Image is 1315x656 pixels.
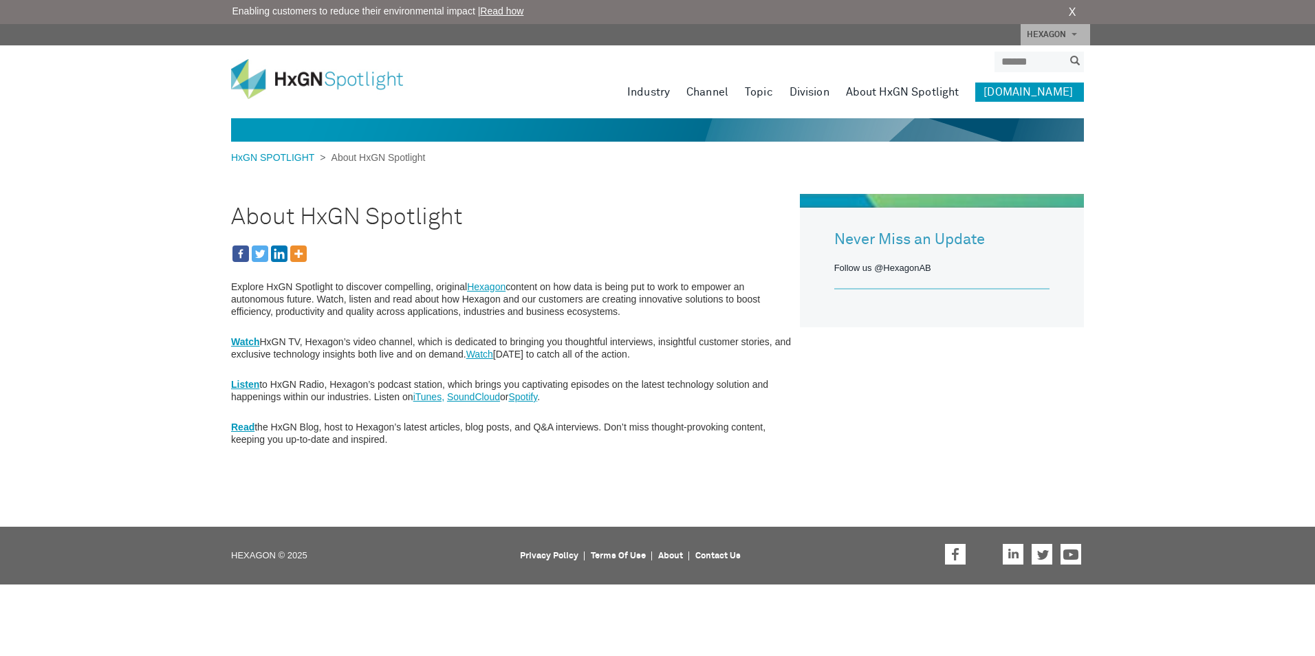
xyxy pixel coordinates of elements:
[658,551,683,560] a: About
[1069,4,1076,21] a: X
[686,83,728,102] a: Channel
[413,391,444,402] a: iTunes,
[480,6,523,17] a: Read how
[520,551,578,560] a: Privacy Policy
[252,245,268,262] a: Twitter
[846,83,959,102] a: About HxGN Spotlight
[231,546,511,580] p: HEXAGON © 2025
[231,194,793,241] h1: About HxGN Spotlight
[271,245,287,262] a: Linkedin
[834,263,931,273] a: Follow us @HexagonAB
[591,551,646,560] a: Terms Of Use
[467,281,506,292] a: Hexagon
[834,232,1050,248] h3: Never Miss an Update
[231,151,426,165] div: >
[695,551,741,560] a: Contact Us
[231,281,793,318] p: Explore HxGN Spotlight to discover compelling, original content on how data is being put to work ...
[231,421,793,446] p: the HxGN Blog, host to Hexagon’s latest articles, blog posts, and Q&A interviews. Don’t miss thou...
[945,544,966,565] a: Hexagon on Facebook
[231,336,259,347] a: Watch
[1061,544,1081,565] a: Hexagon on Youtube
[232,245,249,262] a: Facebook
[326,152,426,163] span: About HxGN Spotlight
[290,245,307,262] a: More
[232,4,524,19] span: Enabling customers to reduce their environmental impact |
[447,391,500,402] a: SoundCloud
[466,349,493,360] a: Watch
[231,379,259,390] a: Listen
[231,422,254,433] a: Read
[975,83,1084,102] a: [DOMAIN_NAME]
[1003,544,1023,565] a: Hexagon on LinkedIn
[231,59,424,99] img: HxGN Spotlight
[231,336,793,360] p: HxGN TV, Hexagon’s video channel, which is dedicated to bringing you thoughtful interviews, insig...
[790,83,829,102] a: Division
[508,391,537,402] a: Spotify
[231,378,793,403] p: to HxGN Radio, Hexagon’s podcast station, which brings you captivating episodes on the latest tec...
[745,83,773,102] a: Topic
[974,544,995,565] a: Hexagon on Instagram
[1032,544,1052,565] a: Hexagon on Twitter
[231,152,320,163] a: HxGN SPOTLIGHT
[627,83,670,102] a: Industry
[1021,24,1090,45] a: HEXAGON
